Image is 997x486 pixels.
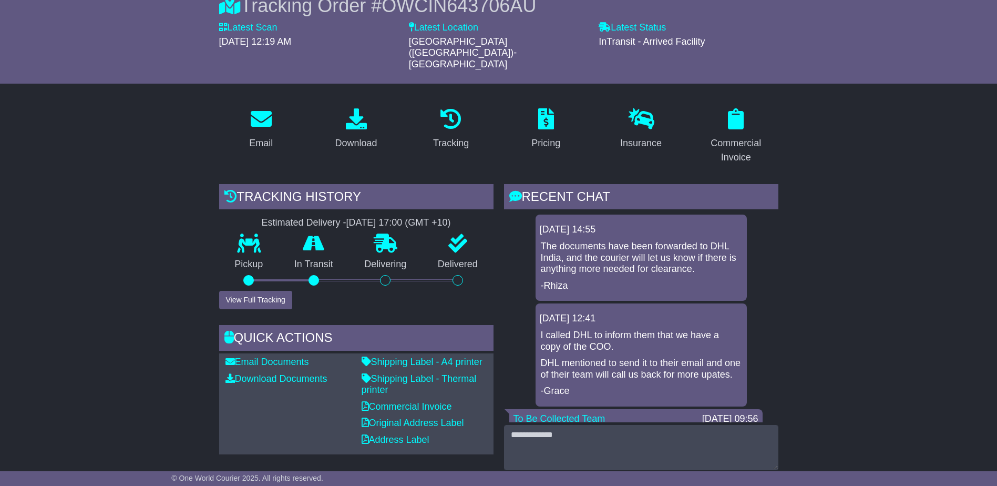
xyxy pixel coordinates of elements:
a: Download [328,105,384,154]
a: Tracking [426,105,476,154]
p: Pickup [219,259,279,270]
div: Pricing [531,136,560,150]
a: Commercial Invoice [694,105,778,168]
a: Pricing [525,105,567,154]
div: Estimated Delivery - [219,217,494,229]
div: RECENT CHAT [504,184,778,212]
p: In Transit [279,259,349,270]
a: Download Documents [225,373,327,384]
div: Quick Actions [219,325,494,353]
a: Shipping Label - A4 printer [362,357,482,367]
a: Email [242,105,280,154]
p: The documents have been forwarded to DHL India, and the courier will let us know if there is anyt... [541,241,742,275]
div: [DATE] 09:56 [702,413,758,425]
a: Shipping Label - Thermal printer [362,373,477,396]
p: -Rhiza [541,280,742,292]
div: Download [335,136,377,150]
span: [DATE] 12:19 AM [219,36,292,47]
div: [DATE] 14:55 [540,224,743,236]
div: [DATE] 12:41 [540,313,743,325]
span: © One World Courier 2025. All rights reserved. [171,474,323,482]
label: Latest Status [599,22,666,34]
a: Address Label [362,434,429,445]
div: Email [249,136,273,150]
div: Tracking [433,136,469,150]
label: Latest Location [409,22,478,34]
div: Insurance [620,136,662,150]
p: I called DHL to inform them that we have a copy of the COO. [541,330,742,352]
a: Email Documents [225,357,309,367]
p: DHL mentioned to send it to their email and one of their team will call us back for more upates. [541,358,742,380]
a: Commercial Invoice [362,401,452,412]
p: Delivered [422,259,494,270]
span: InTransit - Arrived Facility [599,36,705,47]
button: View Full Tracking [219,291,292,309]
label: Latest Scan [219,22,277,34]
div: Tracking history [219,184,494,212]
a: Insurance [613,105,669,154]
p: Delivering [349,259,423,270]
p: -Grace [541,386,742,397]
div: Commercial Invoice [701,136,772,165]
a: Original Address Label [362,418,464,428]
span: [GEOGRAPHIC_DATA] ([GEOGRAPHIC_DATA])-[GEOGRAPHIC_DATA] [409,36,517,69]
a: To Be Collected Team [513,413,605,424]
div: [DATE] 17:00 (GMT +10) [346,217,451,229]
